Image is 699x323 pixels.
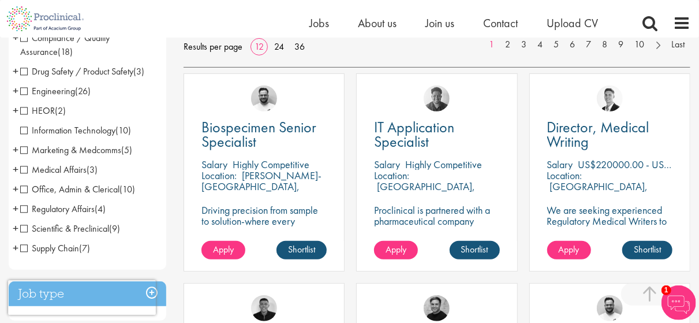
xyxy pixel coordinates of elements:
span: Regulatory Affairs [20,203,95,215]
span: Apply [559,243,580,255]
span: Supply Chain [20,242,90,254]
span: + [13,141,18,158]
span: (7) [79,242,90,254]
a: 6 [564,38,581,51]
span: (10) [119,183,135,195]
a: 3 [515,38,532,51]
img: Christian Andersen [251,295,277,321]
span: + [13,29,18,46]
img: Sheridon Lloyd [424,86,450,112]
span: + [13,220,18,237]
span: Location: [201,169,237,182]
p: Highly Competitive [233,158,309,171]
a: Last [666,38,690,51]
span: Location: [547,169,582,182]
p: We are seeking experienced Regulatory Medical Writers to join our client, a dynamic and growing b... [547,205,672,248]
span: Supply Chain [20,242,79,254]
span: Information Technology [20,124,131,136]
iframe: reCAPTCHA [8,280,156,315]
span: + [13,200,18,217]
a: About us [358,16,397,31]
a: 5 [548,38,565,51]
span: Office, Admin & Clerical [20,183,119,195]
p: [GEOGRAPHIC_DATA], [GEOGRAPHIC_DATA] [374,180,475,204]
a: Join us [425,16,454,31]
span: (2) [55,105,66,117]
span: HEOR [20,105,55,117]
span: 1 [661,285,671,295]
span: Scientific & Preclinical [20,222,120,235]
a: Shortlist [450,241,500,259]
img: Chatbot [661,285,696,320]
span: Director, Medical Writing [547,117,649,151]
span: + [13,62,18,80]
a: Apply [547,241,591,259]
span: Scientific & Preclinical [20,222,109,235]
a: Apply [201,241,245,259]
span: (3) [133,65,144,77]
a: 1 [483,38,500,51]
span: + [13,239,18,257]
span: Apply [386,243,406,255]
span: Salary [547,158,573,171]
a: Director, Medical Writing [547,120,672,149]
span: HEOR [20,105,66,117]
a: IT Application Specialist [374,120,499,149]
span: (5) [121,144,132,156]
span: + [13,82,18,99]
span: Medical Affairs [20,164,87,176]
a: 7 [580,38,597,51]
span: Medical Affairs [20,164,98,176]
a: Biospecimen Senior Specialist [201,120,327,149]
p: Highly Competitive [405,158,482,171]
span: Location: [374,169,409,182]
a: 8 [596,38,613,51]
img: Peter Duvall [424,295,450,321]
p: Proclinical is partnered with a pharmaceutical company seeking an IT Application Specialist to jo... [374,205,499,270]
span: Biospecimen Senior Specialist [201,117,316,151]
a: 36 [290,40,309,53]
span: (26) [75,85,91,97]
span: + [13,180,18,198]
span: Salary [374,158,400,171]
a: George Watson [597,86,623,112]
p: Driving precision from sample to solution-where every biospecimen tells a story of innovation. [201,205,327,248]
span: IT Application Specialist [374,117,454,151]
span: + [13,102,18,119]
span: Office, Admin & Clerical [20,183,135,195]
span: Information Technology [20,124,115,136]
a: Contact [483,16,518,31]
span: Salary [201,158,227,171]
a: 10 [629,38,650,51]
span: Marketing & Medcomms [20,144,121,156]
a: Jobs [309,16,329,31]
span: (10) [115,124,131,136]
a: Shortlist [622,241,672,259]
a: 4 [532,38,548,51]
span: (4) [95,203,106,215]
span: Drug Safety / Product Safety [20,65,133,77]
span: Regulatory Affairs [20,203,106,215]
span: Upload CV [547,16,598,31]
p: [GEOGRAPHIC_DATA], [GEOGRAPHIC_DATA] [547,180,648,204]
span: Engineering [20,85,75,97]
span: Drug Safety / Product Safety [20,65,144,77]
img: Emile De Beer [251,86,277,112]
span: Apply [213,243,234,255]
a: 12 [251,40,268,53]
span: Marketing & Medcomms [20,144,132,156]
span: (3) [87,164,98,176]
span: (9) [109,222,120,235]
span: Results per page [184,38,242,55]
a: 2 [499,38,516,51]
a: Shortlist [276,241,327,259]
span: (18) [58,46,73,58]
img: Emile De Beer [597,295,623,321]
